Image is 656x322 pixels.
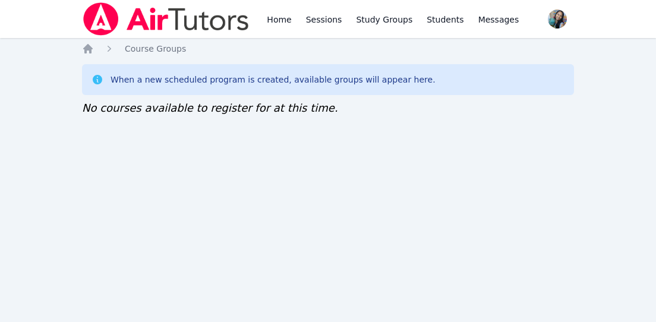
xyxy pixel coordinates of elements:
[125,44,186,53] span: Course Groups
[111,74,436,86] div: When a new scheduled program is created, available groups will appear here.
[125,43,186,55] a: Course Groups
[82,102,338,114] span: No courses available to register for at this time.
[478,14,519,26] span: Messages
[82,43,574,55] nav: Breadcrumb
[82,2,250,36] img: Air Tutors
